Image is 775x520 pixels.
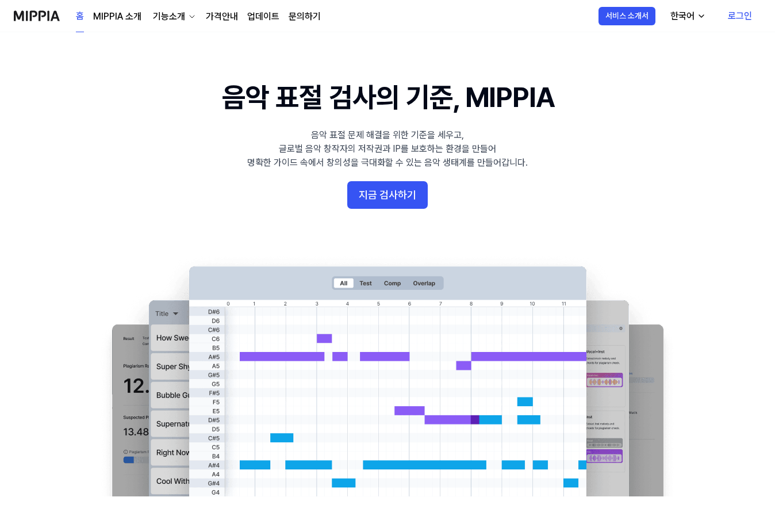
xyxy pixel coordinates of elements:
a: 가격안내 [206,10,238,24]
div: 음악 표절 문제 해결을 위한 기준을 세우고, 글로벌 음악 창작자의 저작권과 IP를 보호하는 환경을 만들어 명확한 가이드 속에서 창의성을 극대화할 수 있는 음악 생태계를 만들어... [247,128,528,170]
a: 업데이트 [247,10,279,24]
div: 한국어 [668,9,697,23]
div: 기능소개 [151,10,187,24]
a: MIPPIA 소개 [93,10,141,24]
button: 서비스 소개서 [598,7,655,25]
button: 한국어 [661,5,713,28]
h1: 음악 표절 검사의 기준, MIPPIA [222,78,554,117]
button: 기능소개 [151,10,197,24]
a: 홈 [76,1,84,32]
button: 지금 검사하기 [347,181,428,209]
img: main Image [89,255,686,496]
a: 문의하기 [289,10,321,24]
